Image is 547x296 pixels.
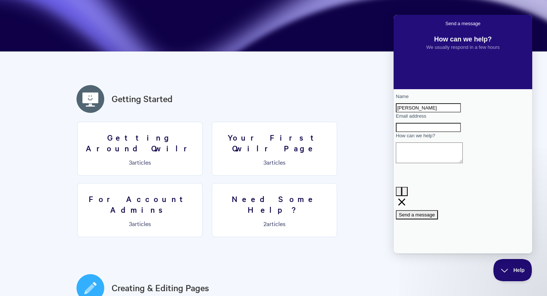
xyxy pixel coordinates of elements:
[112,281,209,295] a: Creating & Editing Pages
[493,259,532,281] iframe: Help Scout Beacon - Close
[82,132,198,153] h3: Getting Around Qwilr
[212,122,337,176] a: Your First Qwilr Page 3articles
[129,158,132,166] span: 3
[82,159,198,165] p: articles
[217,220,332,227] p: articles
[77,183,203,237] a: For Account Admins 3articles
[394,15,532,253] iframe: Help Scout Beacon - Live Chat, Contact Form, and Knowledge Base
[77,122,203,176] a: Getting Around Qwilr 3articles
[129,219,132,228] span: 3
[217,194,332,215] h3: Need Some Help?
[264,158,266,166] span: 3
[217,159,332,165] p: articles
[264,219,266,228] span: 2
[217,132,332,153] h3: Your First Qwilr Page
[112,92,173,105] a: Getting Started
[212,183,337,237] a: Need Some Help? 2articles
[82,194,198,215] h3: For Account Admins
[82,220,198,227] p: articles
